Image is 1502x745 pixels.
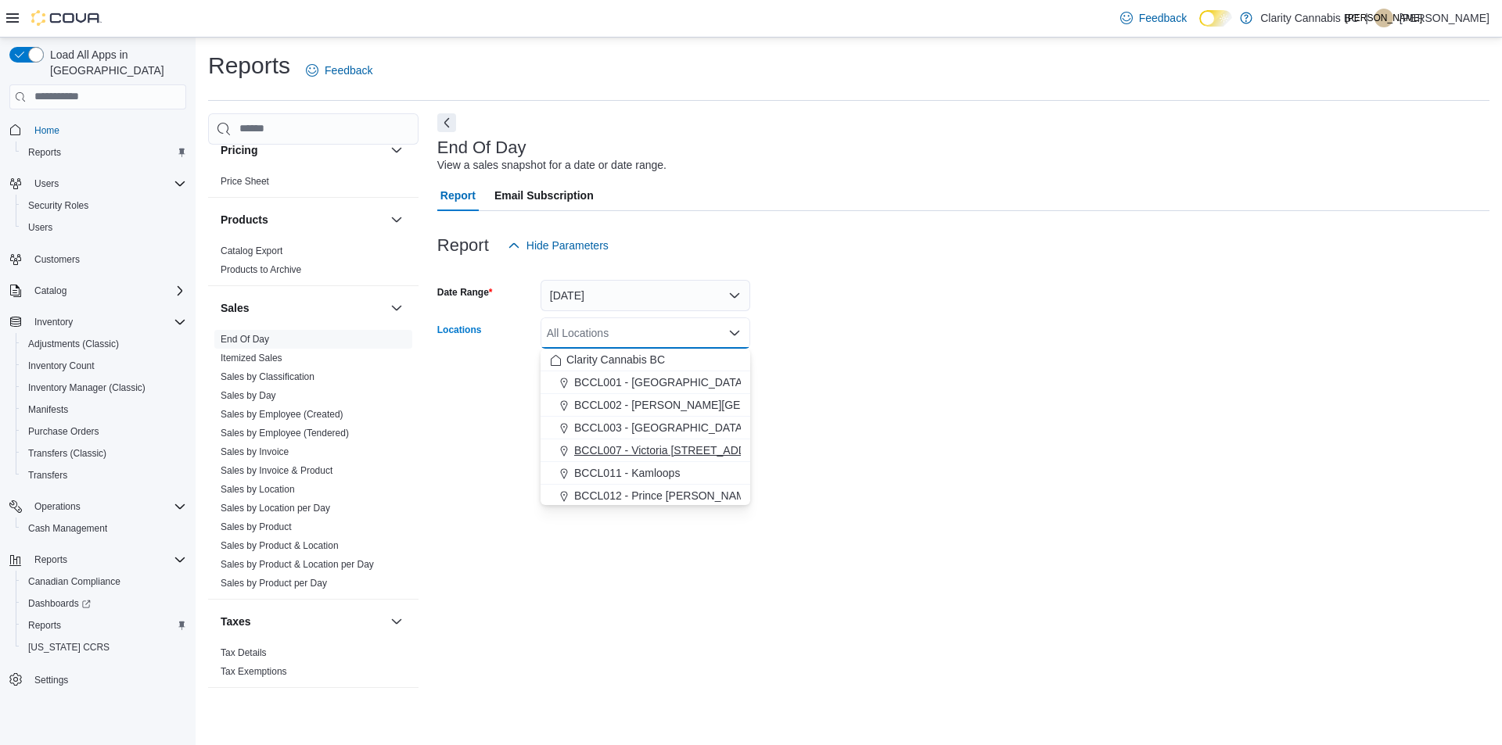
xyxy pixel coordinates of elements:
[1260,9,1359,27] p: Clarity Cannabis BC
[221,263,301,276] span: Products to Archive
[22,466,74,485] a: Transfers
[28,550,186,569] span: Reports
[221,212,384,227] button: Products
[221,142,257,158] h3: Pricing
[16,333,192,355] button: Adjustments (Classic)
[574,488,756,503] span: BCCL012 - Prince [PERSON_NAME]
[28,619,61,632] span: Reports
[221,647,267,658] a: Tax Details
[1346,9,1423,27] span: [PERSON_NAME]
[1139,10,1187,26] span: Feedback
[501,230,615,261] button: Hide Parameters
[541,485,750,507] button: BCCL012 - Prince [PERSON_NAME]
[3,173,192,195] button: Users
[221,614,384,629] button: Taxes
[22,444,113,463] a: Transfers (Classic)
[221,300,384,316] button: Sales
[28,641,110,654] span: [US_STATE] CCRS
[28,550,74,569] button: Reports
[221,666,287,677] a: Tax Exemptions
[16,217,192,238] button: Users
[16,464,192,486] button: Transfers
[221,540,339,551] a: Sales by Product & Location
[574,397,835,413] span: BCCL002 - [PERSON_NAME][GEOGRAPHIC_DATA]
[221,465,332,476] a: Sales by Invoice & Product
[34,500,81,513] span: Operations
[526,238,609,253] span: Hide Parameters
[28,281,73,300] button: Catalog
[34,124,59,137] span: Home
[300,55,379,86] a: Feedback
[28,249,186,269] span: Customers
[28,121,66,140] a: Home
[221,483,295,496] span: Sales by Location
[22,378,186,397] span: Inventory Manager (Classic)
[541,394,750,417] button: BCCL002 - [PERSON_NAME][GEOGRAPHIC_DATA]
[208,643,419,687] div: Taxes
[22,143,186,162] span: Reports
[574,442,779,458] span: BCCL007 - Victoria [STREET_ADDRESS]
[28,447,106,460] span: Transfers (Classic)
[325,63,372,78] span: Feedback
[221,503,330,514] a: Sales by Location per Day
[28,403,68,416] span: Manifests
[22,378,152,397] a: Inventory Manager (Classic)
[34,553,67,566] span: Reports
[437,113,456,132] button: Next
[34,674,68,686] span: Settings
[208,242,419,285] div: Products
[221,264,301,275] a: Products to Archive
[221,446,289,458] span: Sales by Invoice
[221,333,269,346] span: End Of Day
[221,390,276,401] a: Sales by Day
[541,349,750,530] div: Choose from the following options
[221,665,287,678] span: Tax Exemptions
[221,245,282,257] span: Catalog Export
[221,521,292,533] span: Sales by Product
[22,594,186,613] span: Dashboards
[16,399,192,421] button: Manifests
[28,146,61,159] span: Reports
[494,180,594,211] span: Email Subscription
[387,141,406,159] button: Pricing
[221,446,289,457] a: Sales by Invoice
[34,316,73,328] span: Inventory
[44,47,186,78] span: Load All Apps in [GEOGRAPHIC_DATA]
[541,462,750,485] button: BCCL011 - Kamloops
[221,428,349,439] a: Sales by Employee (Tendered)
[541,280,750,311] button: [DATE]
[22,616,67,635] a: Reports
[221,142,384,158] button: Pricing
[28,174,65,193] button: Users
[3,280,192,302] button: Catalog
[28,174,186,193] span: Users
[437,324,482,336] label: Locations
[437,138,526,157] h3: End Of Day
[221,647,267,659] span: Tax Details
[22,400,74,419] a: Manifests
[221,578,327,589] a: Sales by Product per Day
[28,597,91,610] span: Dashboards
[22,335,186,353] span: Adjustments (Classic)
[221,539,339,552] span: Sales by Product & Location
[28,120,186,140] span: Home
[16,377,192,399] button: Inventory Manager (Classic)
[3,119,192,141] button: Home
[22,616,186,635] span: Reports
[221,484,295,495] a: Sales by Location
[34,285,66,297] span: Catalog
[221,176,269,187] a: Price Sheet
[221,559,374,570] a: Sales by Product & Location per Day
[22,335,125,353] a: Adjustments (Classic)
[574,374,746,390] span: BCCL001 - [GEOGRAPHIC_DATA]
[574,465,680,481] span: BCCL011 - Kamloops
[22,143,67,162] a: Reports
[437,236,489,255] h3: Report
[22,594,97,613] a: Dashboards
[541,417,750,439] button: BCCL003 - [GEOGRAPHIC_DATA]
[221,389,276,402] span: Sales by Day
[221,371,314,383] span: Sales by Classification
[387,299,406,317] button: Sales
[28,669,186,689] span: Settings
